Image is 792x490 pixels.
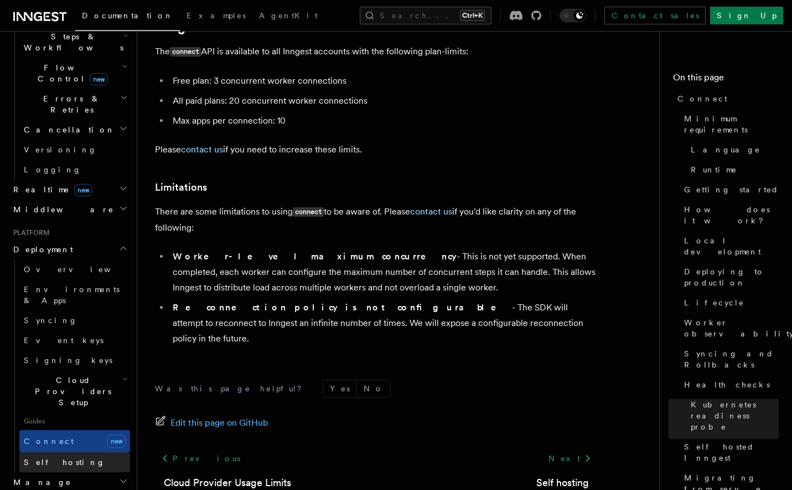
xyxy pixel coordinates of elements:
span: new [90,73,108,85]
li: - The SDK will attempt to reconnect to Inngest an infinite number of times. We will expose a conf... [169,300,598,346]
span: Self hosted Inngest [684,441,779,463]
p: Please if you need to increase these limits. [155,142,598,157]
a: Self hosted Inngest [680,437,779,468]
a: AgentKit [252,3,324,30]
span: Cancellation [19,124,115,135]
button: Search...Ctrl+K [360,7,491,24]
a: Syncing and Rollbacks [680,344,779,375]
a: Versioning [19,140,130,160]
span: Event keys [24,336,103,345]
span: Flow Control [19,62,122,84]
p: Was this page helpful? [155,383,309,394]
a: Lifecycle [680,293,779,313]
span: Local development [684,235,779,257]
span: Versioning [24,145,97,154]
li: Free plan: 3 concurrent worker connections [169,73,598,89]
a: How does it work? [680,200,779,231]
a: Health checks [680,375,779,395]
a: Edit this page on GitHub [155,415,268,431]
p: There are some limitations to using to be aware of. Please if you'd like clarity on any of the fo... [155,204,598,236]
a: Sign Up [710,7,783,24]
a: Overview [19,259,130,279]
span: Deployment [9,244,73,255]
button: Cloud Providers Setup [19,370,130,412]
a: Syncing [19,310,130,330]
span: Syncing and Rollbacks [684,348,779,370]
span: Overview [24,265,138,274]
button: Steps & Workflows [19,27,130,58]
a: Self hosting [19,452,130,472]
strong: Reconnection policy is not configurable [173,302,512,313]
span: Edit this page on GitHub [170,415,268,431]
span: Documentation [82,11,173,20]
span: Examples [187,11,246,20]
span: Lifecycle [684,297,744,308]
a: Environments & Apps [19,279,130,310]
span: Runtime [691,164,737,175]
span: new [74,184,92,196]
span: new [107,435,126,448]
a: Contact sales [604,7,706,24]
a: Previous [155,448,246,468]
button: Cancellation [19,120,130,140]
div: Inngest Functions [9,7,130,180]
a: Connectnew [19,430,130,452]
strong: Worker-level maximum concurrency [173,251,457,262]
h4: On this page [673,71,779,89]
kbd: Ctrl+K [460,10,485,21]
span: Platform [9,228,50,237]
a: Limitations [155,180,207,195]
a: Signing keys [19,350,130,370]
span: Connect [24,437,74,446]
span: Deploying to production [684,266,779,288]
span: How does it work? [684,204,779,226]
span: Middleware [9,204,114,215]
li: All paid plans: 20 concurrent worker connections [169,93,598,109]
a: Runtime [686,160,779,180]
span: Errors & Retries [19,93,120,115]
div: Deployment [9,259,130,472]
span: Self hosting [24,458,105,467]
button: Middleware [9,200,130,220]
button: No [357,380,390,397]
a: Minimum requirements [680,109,779,140]
p: The API is available to all Inngest accounts with the following plan-limits: [155,44,598,60]
span: Cloud Providers Setup [19,375,122,408]
span: Syncing [24,316,77,325]
span: Getting started [684,184,779,195]
span: Manage [9,477,71,488]
a: Event keys [19,330,130,350]
a: Examples [180,3,252,30]
span: Connect [677,93,727,104]
a: contact us [410,206,452,217]
a: Kubernetes readiness probe [686,395,779,437]
span: Signing keys [24,356,112,365]
button: Realtimenew [9,180,130,200]
span: AgentKit [259,11,318,20]
button: Yes [323,380,356,397]
code: connect [293,207,324,217]
span: Logging [24,165,81,174]
a: Documentation [75,3,180,31]
a: Getting started [680,180,779,200]
span: Realtime [9,184,92,195]
button: Toggle dark mode [560,9,586,22]
a: contact us [181,144,223,155]
a: Worker observability [680,313,779,344]
a: Next [542,448,598,468]
span: Health checks [684,379,770,390]
span: Steps & Workflows [19,31,123,53]
a: Logging [19,160,130,180]
li: - This is not yet supported. When completed, each worker can configure the maximum number of conc... [169,249,598,295]
button: Errors & Retries [19,89,130,120]
span: Environments & Apps [24,285,120,305]
code: connect [170,47,201,57]
a: Language [686,140,779,160]
a: Deploying to production [680,262,779,293]
a: Local development [680,231,779,262]
a: Connect [673,89,779,109]
span: Kubernetes readiness probe [691,399,779,432]
li: Max apps per connection: 10 [169,113,598,129]
button: Flow Controlnew [19,58,130,89]
button: Deployment [9,239,130,259]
